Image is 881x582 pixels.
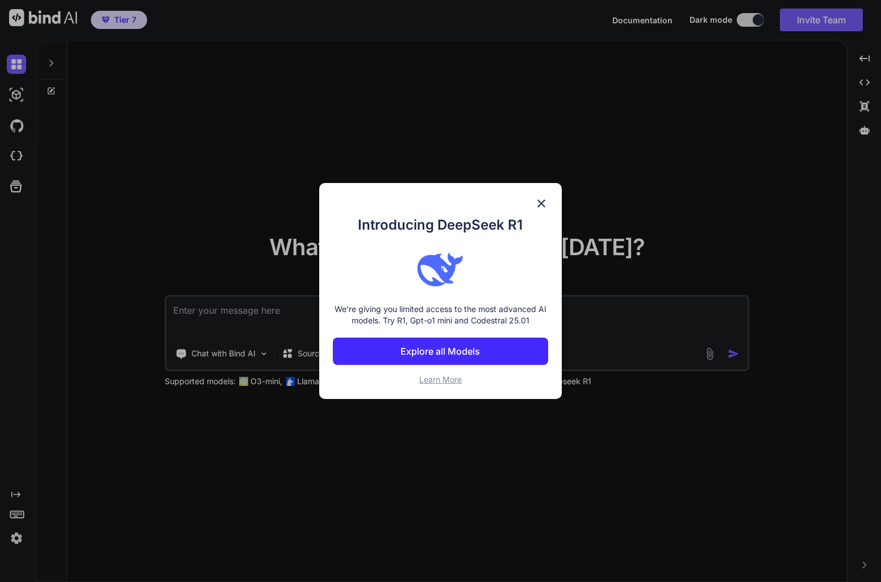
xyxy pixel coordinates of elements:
[400,344,480,358] p: Explore all Models
[535,197,548,210] img: close
[333,338,548,365] button: Explore all Models
[333,304,548,326] p: We're giving you limited access to the most advanced AI models. Try R1, Gpt-o1 mini and Codestral...
[419,375,462,384] span: Learn More
[417,247,463,292] img: bind logo
[333,215,548,235] h1: Introducing DeepSeek R1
